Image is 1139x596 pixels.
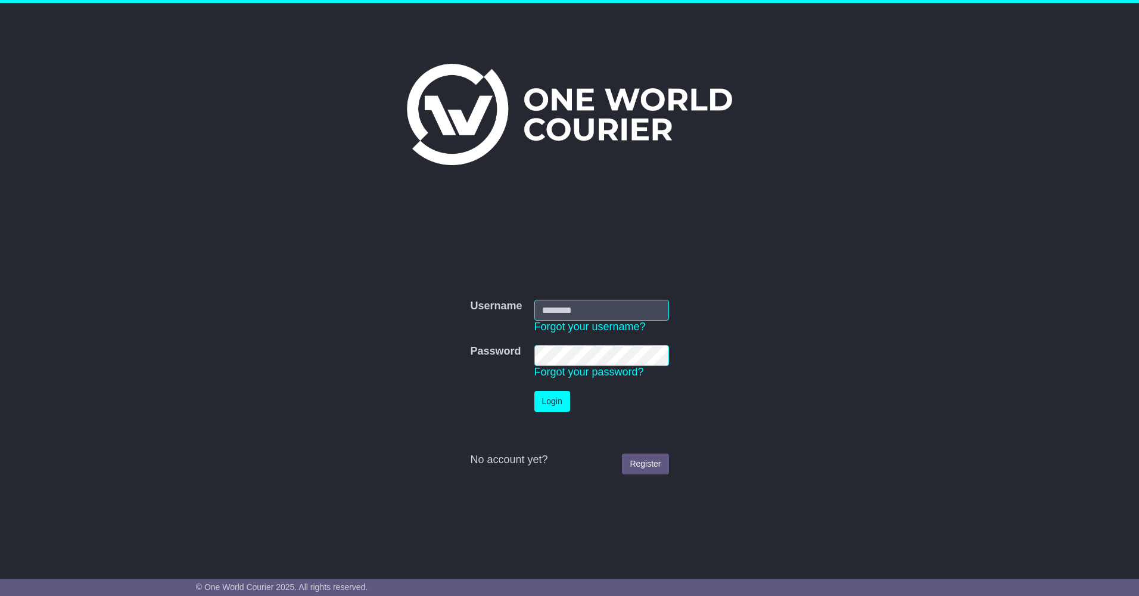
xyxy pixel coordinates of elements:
label: Username [470,300,522,313]
a: Register [622,454,668,474]
span: © One World Courier 2025. All rights reserved. [196,582,368,592]
img: One World [407,64,732,165]
div: No account yet? [470,454,668,467]
label: Password [470,345,521,358]
a: Forgot your password? [534,366,644,378]
a: Forgot your username? [534,321,646,333]
button: Login [534,391,570,412]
